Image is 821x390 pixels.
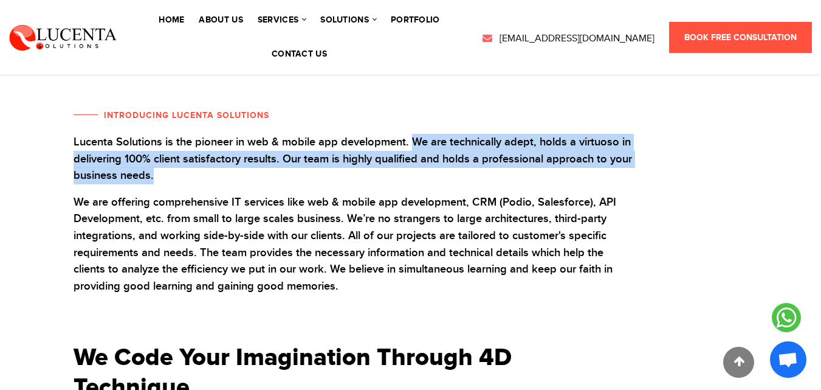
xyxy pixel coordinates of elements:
a: About Us [199,16,242,24]
div: Open chat [770,341,806,378]
a: portfolio [391,16,440,24]
span: Book Free Consultation [684,32,797,43]
img: Lucenta Solutions [9,23,117,51]
div: Introducing Lucenta Solutions [74,109,269,122]
p: Lucenta Solutions is the pioneer in web & mobile app development. We are technically adept, holds... [74,134,633,184]
a: Book Free Consultation [669,22,812,53]
a: contact us [272,50,327,58]
a: [EMAIL_ADDRESS][DOMAIN_NAME] [481,32,654,46]
p: We are offering comprehensive IT services like web & mobile app development, CRM (Podio, Salesfor... [74,194,633,295]
a: Home [159,16,184,24]
a: solutions [320,16,376,24]
a: services [258,16,306,24]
